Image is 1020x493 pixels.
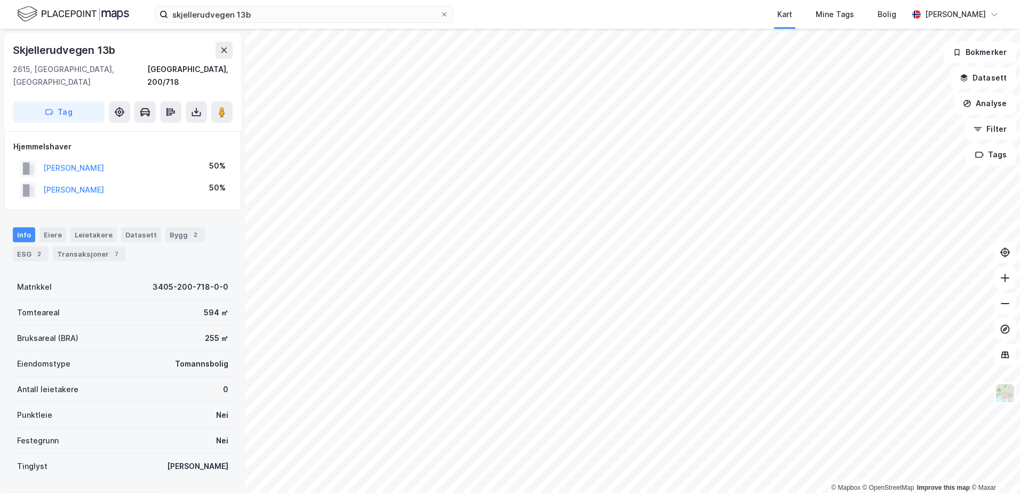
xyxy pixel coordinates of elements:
[17,5,129,23] img: logo.f888ab2527a4732fd821a326f86c7f29.svg
[954,93,1016,114] button: Analyse
[951,67,1016,89] button: Datasett
[13,246,49,261] div: ESG
[777,8,792,21] div: Kart
[17,460,47,473] div: Tinglyst
[966,144,1016,165] button: Tags
[944,42,1016,63] button: Bokmerker
[17,357,70,370] div: Eiendomstype
[967,442,1020,493] div: Kontrollprogram for chat
[13,101,105,123] button: Tag
[223,383,228,396] div: 0
[917,484,970,491] a: Improve this map
[175,357,228,370] div: Tomannsbolig
[53,246,126,261] div: Transaksjoner
[17,306,60,319] div: Tomteareal
[17,409,52,422] div: Punktleie
[17,383,78,396] div: Antall leietakere
[13,63,147,89] div: 2615, [GEOGRAPHIC_DATA], [GEOGRAPHIC_DATA]
[34,249,44,259] div: 2
[831,484,860,491] a: Mapbox
[209,160,226,172] div: 50%
[70,227,117,242] div: Leietakere
[209,181,226,194] div: 50%
[205,332,228,345] div: 255 ㎡
[153,281,228,293] div: 3405-200-718-0-0
[204,306,228,319] div: 594 ㎡
[190,229,201,240] div: 2
[17,281,52,293] div: Matrikkel
[168,6,440,22] input: Søk på adresse, matrikkel, gårdeiere, leietakere eller personer
[17,332,78,345] div: Bruksareal (BRA)
[925,8,986,21] div: [PERSON_NAME]
[967,442,1020,493] iframe: Chat Widget
[878,8,896,21] div: Bolig
[13,140,232,153] div: Hjemmelshaver
[816,8,854,21] div: Mine Tags
[147,63,233,89] div: [GEOGRAPHIC_DATA], 200/718
[216,409,228,422] div: Nei
[216,434,228,447] div: Nei
[111,249,122,259] div: 7
[13,42,117,59] div: Skjellerudvegen 13b
[17,434,59,447] div: Festegrunn
[165,227,205,242] div: Bygg
[39,227,66,242] div: Eiere
[121,227,161,242] div: Datasett
[13,227,35,242] div: Info
[965,118,1016,140] button: Filter
[863,484,914,491] a: OpenStreetMap
[167,460,228,473] div: [PERSON_NAME]
[995,383,1015,403] img: Z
